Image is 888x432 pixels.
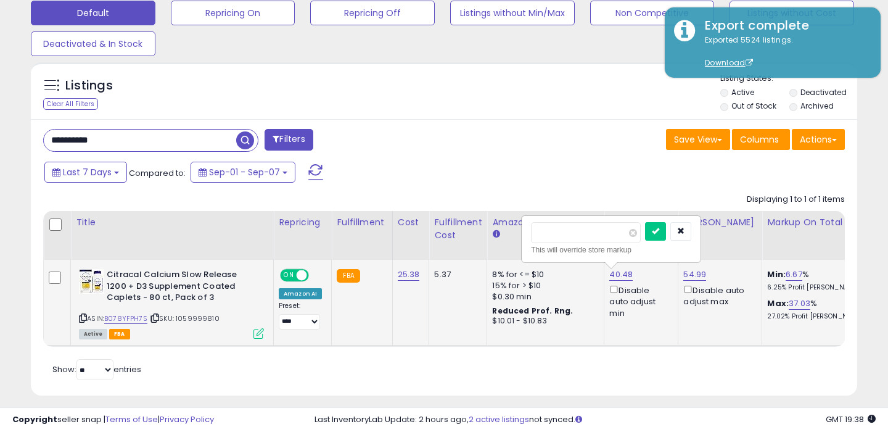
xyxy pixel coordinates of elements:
a: 6.67 [786,268,802,281]
span: Sep-01 - Sep-07 [209,166,280,178]
div: seller snap | | [12,414,214,426]
a: Privacy Policy [160,413,214,425]
th: The percentage added to the cost of goods (COGS) that forms the calculator for Min & Max prices. [762,211,879,260]
h5: Listings [65,77,113,94]
a: B078YFPH7S [104,314,147,324]
div: Markup on Total Cost [767,216,874,229]
button: Deactivated & In Stock [31,31,155,56]
div: Disable auto adjust min [609,283,668,319]
span: All listings currently available for purchase on Amazon [79,329,107,339]
span: | SKU: 1059999810 [149,314,220,323]
button: Actions [792,129,845,150]
a: 40.48 [609,268,633,281]
b: Min: [767,268,786,280]
p: 27.02% Profit [PERSON_NAME] [767,312,869,321]
button: Filters [265,129,313,151]
span: Last 7 Days [63,166,112,178]
div: This will override store markup [531,244,691,256]
small: FBA [337,269,360,283]
strong: Copyright [12,413,57,425]
div: Preset: [279,302,322,330]
p: 6.25% Profit [PERSON_NAME] [767,283,869,292]
div: Displaying 1 to 1 of 1 items [747,194,845,206]
span: 2025-09-17 19:38 GMT [826,413,876,425]
div: $0.30 min [492,291,594,302]
span: Compared to: [129,167,186,179]
span: OFF [307,270,327,281]
label: Active [731,87,754,98]
div: Last InventoryLab Update: 2 hours ago, not synced. [314,414,876,426]
div: Repricing [279,216,326,229]
div: Fulfillment [337,216,387,229]
div: 15% for > $10 [492,280,594,291]
label: Out of Stock [731,101,776,111]
a: 54.99 [683,268,706,281]
div: Disable auto adjust max [683,283,752,307]
div: Exported 5524 listings. [696,35,871,69]
div: % [767,298,869,321]
div: Amazon AI [279,288,322,299]
b: Reduced Prof. Rng. [492,305,573,316]
span: Show: entries [52,363,141,375]
label: Archived [800,101,834,111]
div: 8% for <= $10 [492,269,594,280]
b: Max: [767,297,789,309]
button: Repricing On [171,1,295,25]
a: Terms of Use [105,413,158,425]
a: 2 active listings [469,413,529,425]
b: Citracal Calcium Slow Release 1200 + D3 Supplement Coated Caplets - 80 ct, Pack of 3 [107,269,257,307]
a: 37.03 [789,297,810,310]
img: 51grKStPAsL._SL40_.jpg [79,269,104,294]
button: Default [31,1,155,25]
div: Export complete [696,17,871,35]
div: Title [76,216,268,229]
span: ON [281,270,297,281]
button: Non Competitive [590,1,715,25]
div: $10.01 - $10.83 [492,316,594,326]
div: [PERSON_NAME] [683,216,757,229]
span: Columns [740,133,779,146]
div: 5.37 [434,269,477,280]
div: ASIN: [79,269,264,338]
div: Clear All Filters [43,98,98,110]
button: Listings without Min/Max [450,1,575,25]
a: Download [705,57,753,68]
div: Fulfillment Cost [434,216,482,242]
small: Amazon Fees. [492,229,499,240]
button: Repricing Off [310,1,435,25]
div: Cost [398,216,424,229]
button: Sep-01 - Sep-07 [191,162,295,183]
div: Amazon Fees [492,216,599,229]
span: FBA [109,329,130,339]
div: % [767,269,869,292]
button: Columns [732,129,790,150]
label: Deactivated [800,87,847,98]
button: Save View [666,129,730,150]
a: 25.38 [398,268,420,281]
button: Listings without Cost [730,1,854,25]
button: Last 7 Days [44,162,127,183]
p: Listing States: [720,73,858,85]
